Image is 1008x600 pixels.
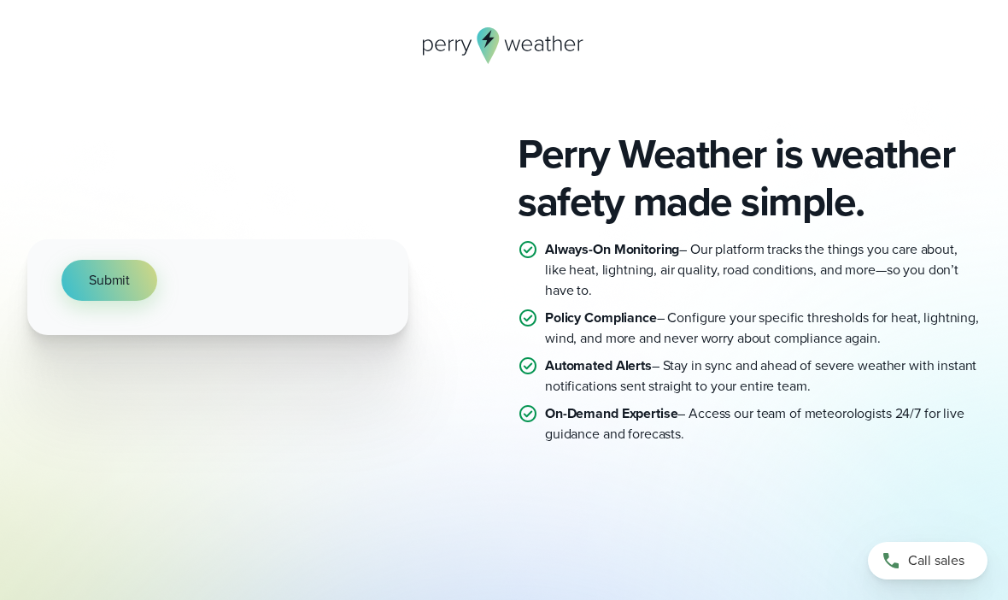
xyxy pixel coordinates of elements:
strong: Automated Alerts [545,356,652,375]
span: Submit [89,270,130,291]
p: – Access our team of meteorologists 24/7 for live guidance and forecasts. [545,403,981,444]
strong: Always-On Monitoring [545,239,679,259]
p: – Stay in sync and ahead of severe weather with instant notifications sent straight to your entir... [545,356,981,397]
button: Submit [62,260,157,301]
a: Call sales [868,542,987,579]
strong: On-Demand Expertise [545,403,677,423]
span: Call sales [908,550,964,571]
p: – Our platform tracks the things you care about, like heat, lightning, air quality, road conditio... [545,239,981,301]
h2: Perry Weather is weather safety made simple. [518,130,981,226]
strong: Policy Compliance [545,308,657,327]
p: – Configure your specific thresholds for heat, lightning, wind, and more and never worry about co... [545,308,981,349]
